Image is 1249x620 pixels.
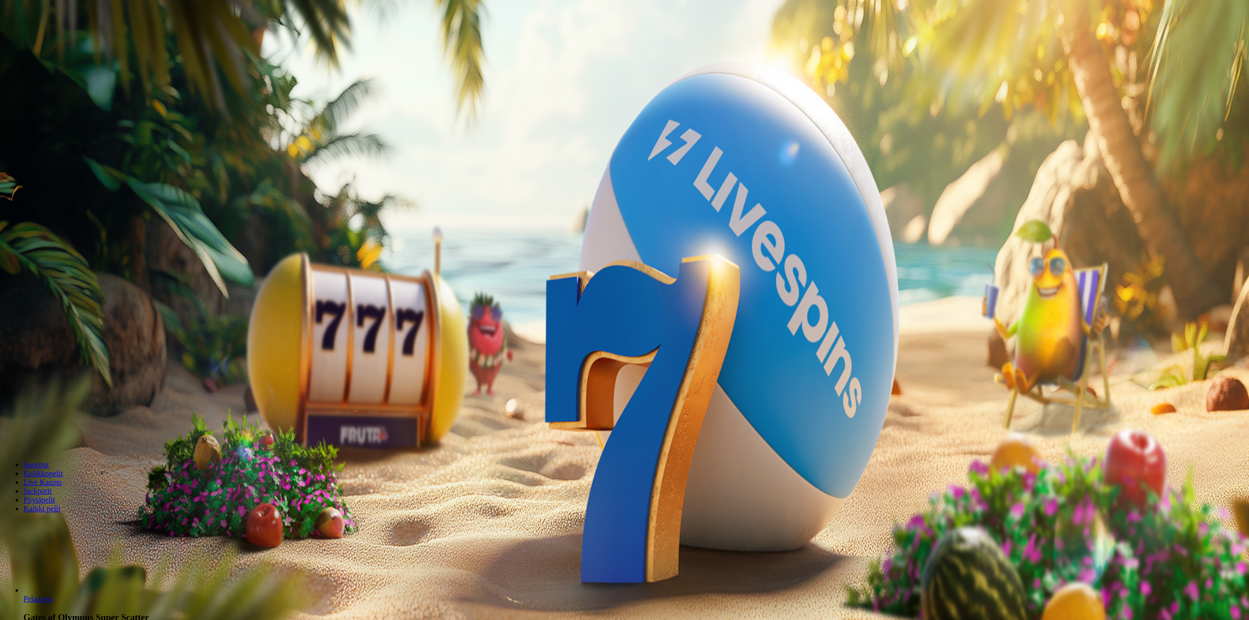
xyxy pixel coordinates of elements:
[4,444,1245,531] header: Lobby
[23,460,49,469] span: Suositut
[23,504,60,513] span: Kaikki pelit
[23,595,52,603] a: Gates of Olympus Super Scatter
[23,487,52,495] span: Jackpotit
[4,444,1245,513] nav: Lobby
[23,496,55,504] span: Pöytäpelit
[23,478,62,486] span: Live Kasino
[23,595,52,603] span: Pelaa nyt
[23,469,63,478] span: Kolikkopelit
